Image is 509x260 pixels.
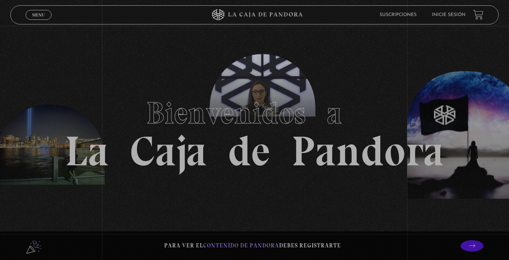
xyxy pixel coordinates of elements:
span: Cerrar [29,19,47,24]
span: contenido de Pandora [203,242,279,249]
h1: La Caja de Pandora [65,88,444,172]
span: Menu [32,13,45,17]
a: View your shopping cart [473,10,483,20]
p: Para ver el debes registrarte [164,241,341,251]
a: Suscripciones [380,13,417,17]
span: Bienvenidos a [146,95,363,131]
a: Inicie sesión [432,13,465,17]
